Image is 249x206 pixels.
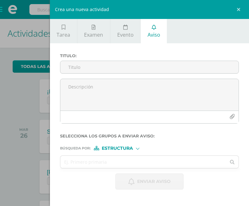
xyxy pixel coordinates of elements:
span: Tarea [57,31,70,38]
input: Ej. Primero primaria [60,156,226,168]
span: Búsqueda por : [60,147,91,150]
a: Tarea [50,19,77,43]
span: Enviar aviso [137,174,171,189]
a: Aviso [141,19,167,43]
a: Evento [110,19,140,43]
span: Examen [84,31,103,38]
label: Selecciona los grupos a enviar aviso : [60,134,239,138]
button: Enviar aviso [115,173,184,190]
div: [object Object] [94,146,141,150]
span: Estructura [102,147,133,150]
input: Titulo [60,61,239,73]
a: Examen [77,19,110,43]
span: Evento [117,31,134,38]
span: Aviso [148,31,160,38]
label: Titulo : [60,53,239,58]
